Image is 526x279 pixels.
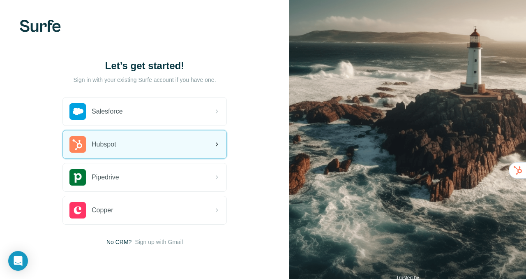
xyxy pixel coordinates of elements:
span: Pipedrive [92,172,119,182]
img: hubspot's logo [69,136,86,153]
span: Hubspot [92,139,116,149]
span: Salesforce [92,107,123,116]
div: Abrir Intercom Messenger [8,251,28,271]
img: Surfe's logo [20,20,61,32]
p: Sign in with your existing Surfe account if you have one. [73,76,216,84]
span: No CRM? [106,238,131,246]
img: salesforce's logo [69,103,86,120]
img: copper's logo [69,202,86,219]
span: Copper [92,205,113,215]
button: Sign up with Gmail [135,238,183,246]
img: pipedrive's logo [69,169,86,186]
h1: Let’s get started! [62,59,227,72]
